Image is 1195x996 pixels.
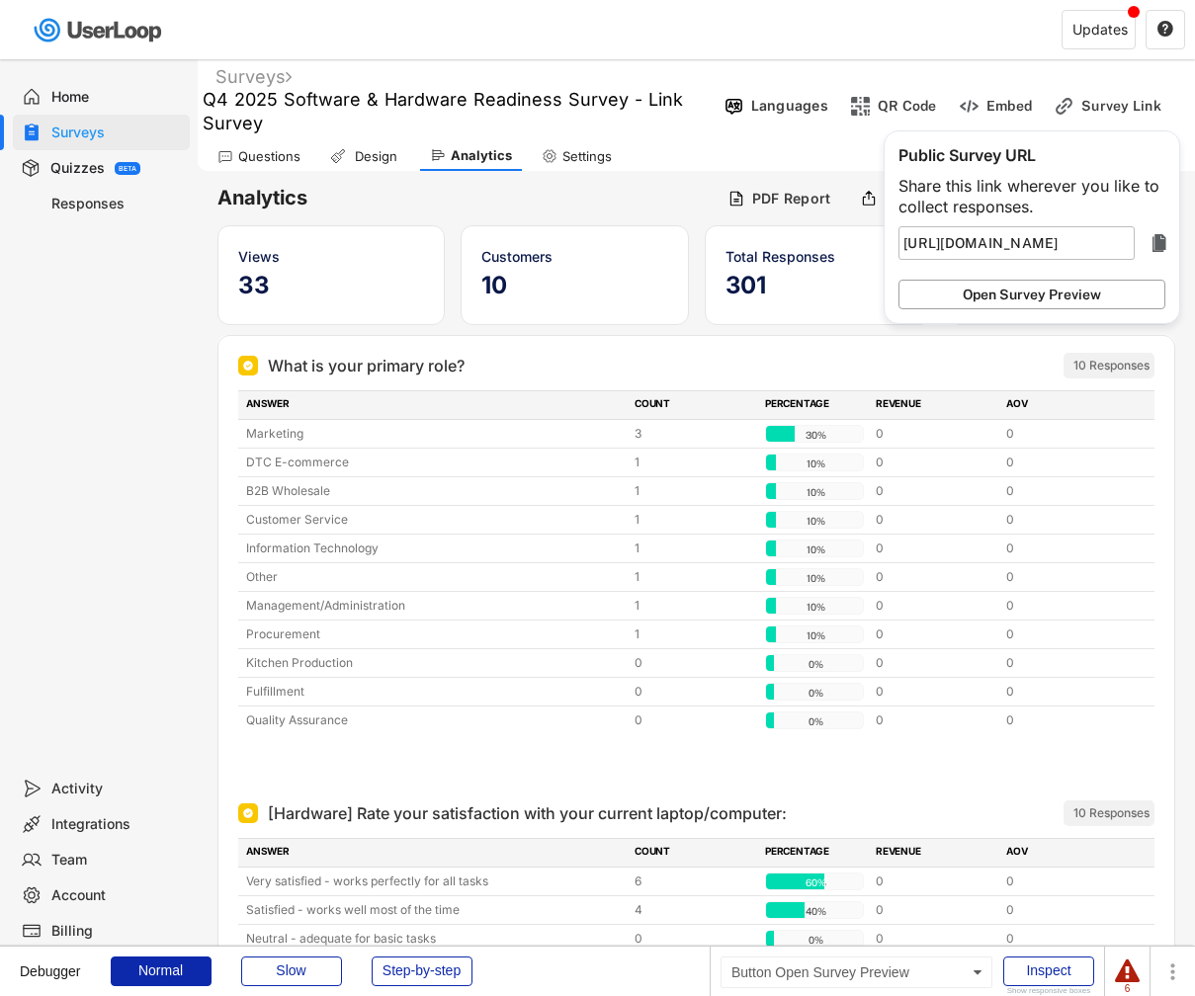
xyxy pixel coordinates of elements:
div: Team [51,851,182,870]
div: 60% [770,873,861,891]
div: Views [238,246,424,267]
div: 0% [770,931,861,949]
div: Other [246,568,623,586]
div: 0 [1006,654,1125,672]
div: 0 [876,425,994,443]
div: 10% [770,455,861,472]
div: 0 [876,683,994,701]
div: [Hardware] Rate your satisfaction with your current laptop/computer: [268,801,787,825]
div: Slow [241,956,342,986]
div: 0% [770,684,861,702]
div: COUNT [635,396,753,414]
div: 30% [770,426,861,444]
div: 0 [1006,454,1125,471]
div: Surveys [51,124,182,142]
div: AOV [1006,844,1125,862]
div: B2B Wholesale [246,482,623,500]
div: 0 [876,482,994,500]
div: 0 [876,454,994,471]
div: Neutral - adequate for basic tasks [246,930,623,948]
h6: Analytics [217,185,713,211]
div: PERCENTAGE [765,396,864,414]
div: 0 [1006,711,1125,729]
div: 10% [770,598,861,616]
div: QR Code [878,97,937,115]
div: 6 [635,872,753,890]
div: Updates [1072,23,1128,37]
div: Survey Link [1081,97,1180,115]
div: REVENUE [876,396,994,414]
text:  [1157,20,1173,38]
div: 0 [876,654,994,672]
div: 0 [876,901,994,919]
div: 0 [1006,930,1125,948]
div: 10% [770,569,861,587]
div: Design [351,148,400,165]
div: Information Technology [246,539,623,557]
div: Billing [51,922,182,941]
div: 0 [876,539,994,557]
div: 10 Responses [1073,805,1150,821]
div: Inspect [1003,956,1094,986]
div: 1 [635,597,753,615]
div: Step-by-step [372,956,472,986]
div: 0 [876,625,994,643]
div: Satisfied - works well most of the time [246,901,623,919]
div: Total Responses [726,246,911,267]
div: Quality Assurance [246,711,623,729]
div: Analytics [451,147,512,164]
div: 1 [635,625,753,643]
div: Responses [51,195,182,213]
div: Quizzes [50,159,105,178]
div: 0 [635,654,753,672]
div: 10 Responses [1073,358,1150,373]
div: ANSWER [246,844,623,862]
button:  [1148,231,1171,255]
div: 0 [876,568,994,586]
div: 0 [1006,597,1125,615]
h5: 10 [481,271,667,300]
div: 1 [635,454,753,471]
div: Home [51,88,182,107]
div: Settings [562,148,612,165]
div: Public Survey URL [898,145,1165,166]
img: Single Select [242,360,254,372]
div: REVENUE [876,844,994,862]
div: Procurement [246,625,623,643]
div: Account [51,886,182,905]
div: DTC E-commerce [246,454,623,471]
div: 0 [876,872,994,890]
img: ShopcodesMajor.svg [850,96,871,117]
div: 10% [770,483,861,501]
div: 0 [1006,872,1125,890]
img: userloop-logo-01.svg [30,10,169,50]
div: 10% [770,626,861,644]
div: 3 [635,425,753,443]
div: Activity [51,780,182,798]
div: Integrations [51,815,182,834]
div: 0 [1006,425,1125,443]
div: 0 [1006,901,1125,919]
img: EmbedMinor.svg [959,96,980,117]
div: Kitchen Production [246,654,623,672]
div: COUNT [635,844,753,862]
div: Languages [751,97,828,115]
img: Language%20Icon.svg [724,96,744,117]
div: 0 [876,711,994,729]
div: 0 [876,597,994,615]
div: 0 [1006,539,1125,557]
div: Share this link wherever you like to collect responses. [898,176,1165,217]
div: ANSWER [246,396,623,414]
div: Surveys [215,65,292,88]
div: 0 [876,930,994,948]
div: 1 [635,539,753,557]
img: Single Select [242,807,254,819]
div: 0% [770,712,861,730]
div: Marketing [246,425,623,443]
div: 10% [770,540,861,558]
div: 6 [1115,984,1140,994]
text:  [1152,231,1166,255]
